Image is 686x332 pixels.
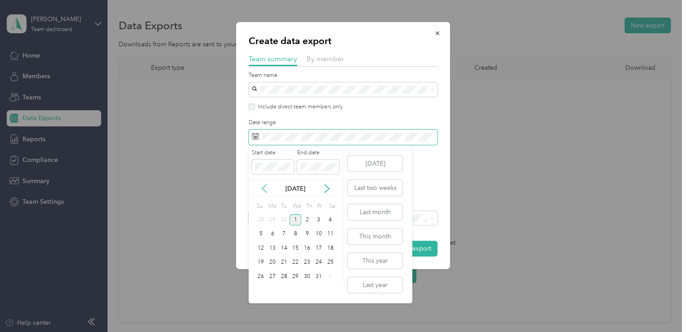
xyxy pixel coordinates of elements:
[313,242,325,254] div: 17
[280,200,288,213] div: Tu
[255,103,343,111] label: Include direct team members only
[307,54,344,63] span: By member
[249,54,297,63] span: Team summary
[304,200,313,213] div: Th
[301,229,313,240] div: 9
[301,242,313,254] div: 16
[290,257,301,268] div: 22
[267,200,276,213] div: Mo
[290,229,301,240] div: 8
[278,242,290,254] div: 14
[325,271,336,282] div: 1
[267,229,278,240] div: 6
[291,200,301,213] div: We
[325,257,336,268] div: 25
[278,214,290,225] div: 30
[297,149,339,157] label: End date
[267,257,278,268] div: 20
[325,229,336,240] div: 11
[347,277,402,293] button: Last year
[313,229,325,240] div: 10
[313,214,325,225] div: 3
[278,229,290,240] div: 7
[347,229,402,244] button: This month
[290,271,301,282] div: 29
[290,214,301,225] div: 1
[278,257,290,268] div: 21
[347,180,402,196] button: Last two weeks
[636,282,686,332] iframe: Everlance-gr Chat Button Frame
[301,271,313,282] div: 30
[267,271,278,282] div: 27
[255,242,267,254] div: 12
[313,271,325,282] div: 31
[255,200,263,213] div: Su
[267,214,278,225] div: 29
[325,214,336,225] div: 4
[249,35,437,47] p: Create data export
[278,271,290,282] div: 28
[249,119,437,127] label: Date range
[255,214,267,225] div: 28
[347,156,402,171] button: [DATE]
[347,253,402,269] button: This year
[347,204,402,220] button: Last month
[267,242,278,254] div: 13
[252,149,294,157] label: Start date
[325,242,336,254] div: 18
[255,257,267,268] div: 19
[301,257,313,268] div: 23
[255,271,267,282] div: 26
[313,257,325,268] div: 24
[255,229,267,240] div: 5
[301,214,313,225] div: 2
[290,242,301,254] div: 15
[249,72,437,80] label: Team name
[316,200,325,213] div: Fr
[276,184,314,193] p: [DATE]
[327,200,336,213] div: Sa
